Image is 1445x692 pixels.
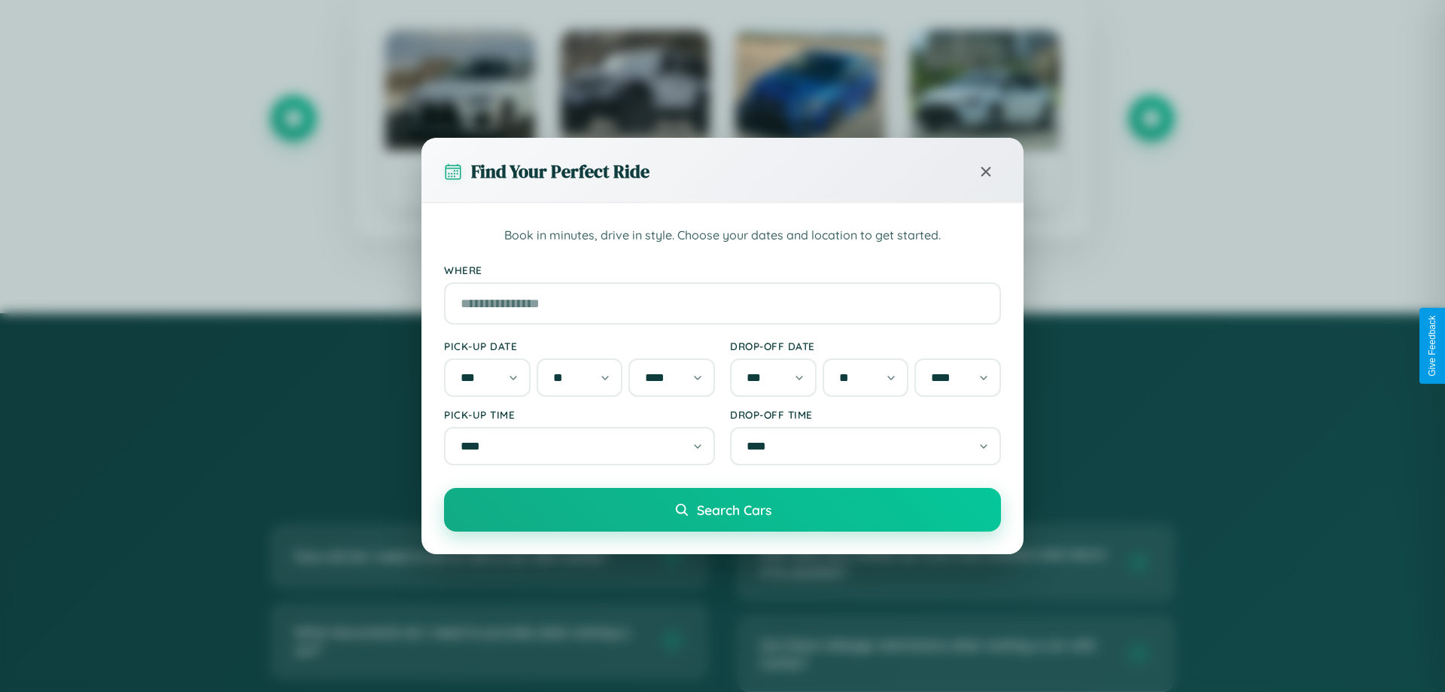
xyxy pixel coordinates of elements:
p: Book in minutes, drive in style. Choose your dates and location to get started. [444,226,1001,245]
label: Drop-off Time [730,408,1001,421]
label: Drop-off Date [730,340,1001,352]
label: Where [444,264,1001,276]
label: Pick-up Date [444,340,715,352]
button: Search Cars [444,488,1001,532]
label: Pick-up Time [444,408,715,421]
span: Search Cars [697,501,771,518]
h3: Find Your Perfect Ride [471,159,649,184]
